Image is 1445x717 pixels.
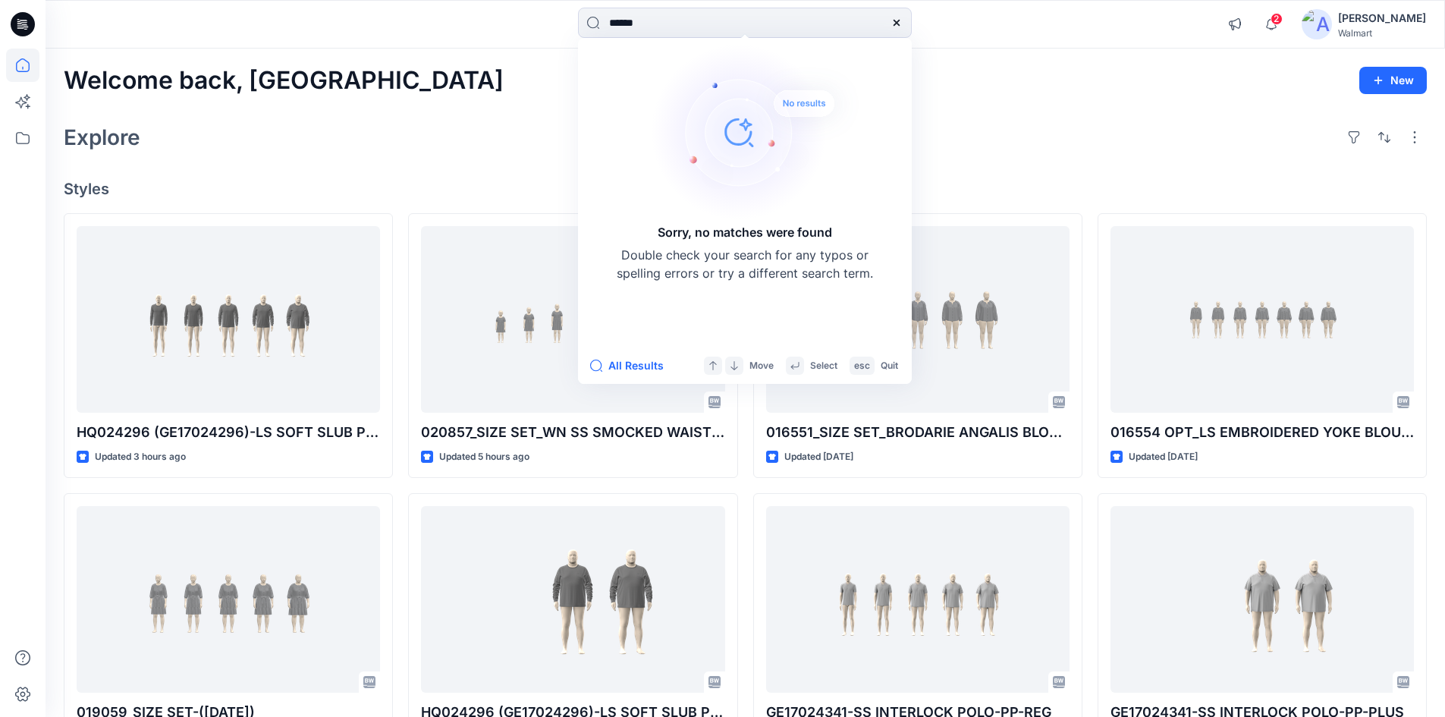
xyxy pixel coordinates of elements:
[766,422,1070,443] p: 016551_SIZE SET_BRODARIE ANGALIS BLOUSE-14-08-2025
[590,357,674,375] button: All Results
[77,422,380,443] p: HQ024296 (GE17024296)-LS SOFT SLUB POCKET CREW-REG
[421,226,724,414] a: 020857_SIZE SET_WN SS SMOCKED WAIST DR
[616,246,874,282] p: Double check your search for any typos or spelling errors or try a different search term.
[881,358,898,374] p: Quit
[64,180,1427,198] h4: Styles
[1110,506,1414,693] a: GE17024341-SS INTERLOCK POLO-PP-PLUS
[77,226,380,414] a: HQ024296 (GE17024296)-LS SOFT SLUB POCKET CREW-REG
[854,358,870,374] p: esc
[77,506,380,693] a: 019059_SIZE SET-(26-07-25)
[1110,226,1414,414] a: 016554 OPT_LS EMBROIDERED YOKE BLOUSE 01-08-2025
[64,67,504,95] h2: Welcome back, [GEOGRAPHIC_DATA]
[766,226,1070,414] a: 016551_SIZE SET_BRODARIE ANGALIS BLOUSE-14-08-2025
[64,125,140,149] h2: Explore
[1338,27,1426,39] div: Walmart
[810,358,837,374] p: Select
[749,358,774,374] p: Move
[1129,449,1198,465] p: Updated [DATE]
[421,506,724,693] a: HQ024296 (GE17024296)-LS SOFT SLUB POCKET CREW-PLUS
[1271,13,1283,25] span: 2
[1338,9,1426,27] div: [PERSON_NAME]
[658,223,832,241] h5: Sorry, no matches were found
[1110,422,1414,443] p: 016554 OPT_LS EMBROIDERED YOKE BLOUSE [DATE]
[1302,9,1332,39] img: avatar
[1359,67,1427,94] button: New
[439,449,529,465] p: Updated 5 hours ago
[95,449,186,465] p: Updated 3 hours ago
[784,449,853,465] p: Updated [DATE]
[421,422,724,443] p: 020857_SIZE SET_WN SS SMOCKED WAIST DR
[766,506,1070,693] a: GE17024341-SS INTERLOCK POLO-PP-REG
[651,41,863,223] img: Sorry, no matches were found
